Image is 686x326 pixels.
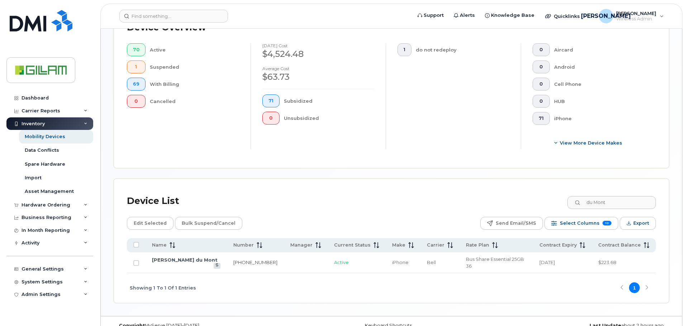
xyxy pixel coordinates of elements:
[334,259,349,265] span: Active
[581,12,631,20] span: [PERSON_NAME]
[127,78,146,91] button: 69
[460,12,475,19] span: Alerts
[262,43,374,48] h4: [DATE] cost
[533,136,644,149] button: View More Device Makes
[539,116,544,121] span: 71
[560,140,622,146] span: View More Device Makes
[616,16,656,22] span: Wireless Admin
[533,43,550,56] button: 0
[539,98,544,104] span: 0
[554,78,645,91] div: Cell Phone
[539,47,544,53] span: 0
[539,81,544,87] span: 0
[150,60,239,73] div: Suspended
[554,60,645,73] div: Android
[262,112,280,125] button: 0
[533,112,550,125] button: 71
[334,242,371,248] span: Current Status
[262,48,374,60] div: $4,524.48
[602,221,611,225] span: 10
[540,9,592,23] div: Quicklinks
[268,98,273,104] span: 71
[133,64,139,70] span: 1
[620,217,656,230] button: Export
[413,8,449,23] a: Support
[133,98,139,104] span: 0
[127,95,146,108] button: 0
[134,218,167,229] span: Edit Selected
[397,43,411,56] button: 1
[480,8,539,23] a: Knowledge Base
[427,242,444,248] span: Carrier
[150,43,239,56] div: Active
[182,218,235,229] span: Bulk Suspend/Cancel
[127,43,146,56] button: 70
[466,242,489,248] span: Rate Plan
[554,112,645,125] div: iPhone
[539,242,577,248] span: Contract Expiry
[284,94,375,107] div: Subsidized
[616,10,656,16] span: [PERSON_NAME]
[449,8,480,23] a: Alerts
[130,282,196,293] span: Showing 1 To 1 Of 1 Entries
[152,257,218,263] a: [PERSON_NAME] du Mont
[133,81,139,87] span: 69
[284,112,375,125] div: Unsubsidized
[567,196,656,209] input: Search Device List ...
[594,9,669,23] div: Julie Oudit
[262,94,280,107] button: 71
[214,263,220,268] a: View Last Bill
[560,218,600,229] span: Select Columns
[262,71,374,83] div: $63.73
[544,217,618,230] button: Select Columns 10
[233,242,254,248] span: Number
[290,242,313,248] span: Manager
[133,47,139,53] span: 70
[404,47,405,53] span: 1
[152,242,167,248] span: Name
[633,218,649,229] span: Export
[629,282,640,293] button: Page 1
[150,95,239,108] div: Cancelled
[127,217,173,230] button: Edit Selected
[480,217,543,230] button: Send Email/SMS
[416,43,510,56] div: do not redeploy
[466,256,524,269] span: Bus Share Essential 25GB 36
[554,43,645,56] div: Aircard
[392,242,405,248] span: Make
[496,218,536,229] span: Send Email/SMS
[554,13,580,19] span: Quicklinks
[539,64,544,70] span: 0
[127,192,179,210] div: Device List
[598,259,616,265] span: $223.68
[119,10,228,23] input: Find something...
[598,242,641,248] span: Contract Balance
[533,78,550,91] button: 0
[262,66,374,71] h4: Average cost
[268,115,273,121] span: 0
[150,78,239,91] div: With Billing
[533,60,550,73] button: 0
[539,259,555,265] span: [DATE]
[427,259,436,265] span: Bell
[491,12,534,19] span: Knowledge Base
[533,95,550,108] button: 0
[554,95,645,108] div: HUB
[392,259,409,265] span: iPhone
[175,217,242,230] button: Bulk Suspend/Cancel
[424,12,444,19] span: Support
[233,259,277,265] a: [PHONE_NUMBER]
[127,60,146,73] button: 1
